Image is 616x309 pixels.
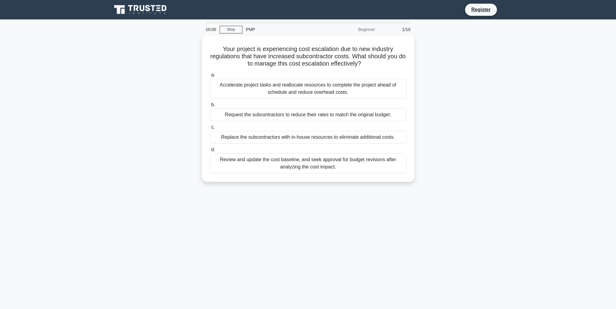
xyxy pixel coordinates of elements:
[211,72,215,77] span: a.
[209,45,407,68] h5: Your project is experiencing cost escalation due to new industry regulations that have increased ...
[379,23,414,36] div: 1/10
[326,23,379,36] div: Beginner
[211,147,215,152] span: d.
[202,23,220,36] div: 10:00
[210,79,406,99] div: Accelerate project tasks and reallocate resources to complete the project ahead of schedule and r...
[242,23,326,36] div: PMP
[210,108,406,121] div: Request the subcontractors to reduce their rates to match the original budget.
[210,131,406,144] div: Replace the subcontractors with in-house resources to eliminate additional costs.
[468,6,494,13] a: Register
[210,153,406,173] div: Review and update the cost baseline, and seek approval for budget revisions after analyzing the c...
[211,102,215,107] span: b.
[220,26,242,33] a: Stop
[211,124,215,130] span: c.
